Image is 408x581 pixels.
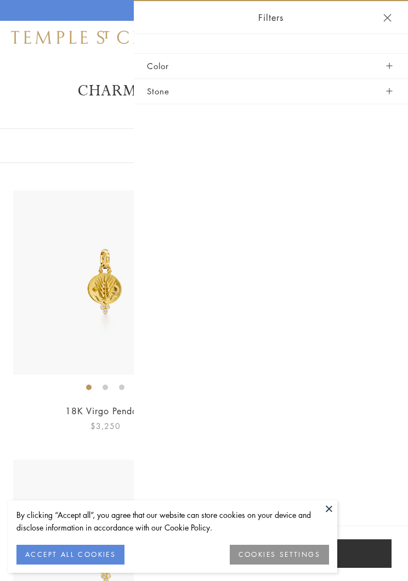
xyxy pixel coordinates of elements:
div: By clicking “Accept all”, you agree that our website can store cookies on your device and disclos... [16,509,329,534]
span: Filters [258,10,284,25]
button: COOKIES SETTINGS [230,545,329,565]
button: Stone [147,79,395,104]
img: 18K Virgo Pendant [13,190,197,375]
span: $3,250 [90,420,121,432]
button: Close navigation [383,14,392,22]
iframe: Gorgias live chat messenger [359,535,397,570]
h1: Charms, Pendants & Lockets [27,81,381,101]
button: Color [147,54,395,78]
button: ACCEPT ALL COOKIES [16,545,124,565]
a: 18K Virgo Pendant [65,405,145,417]
img: Temple St. Clair [11,31,177,44]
